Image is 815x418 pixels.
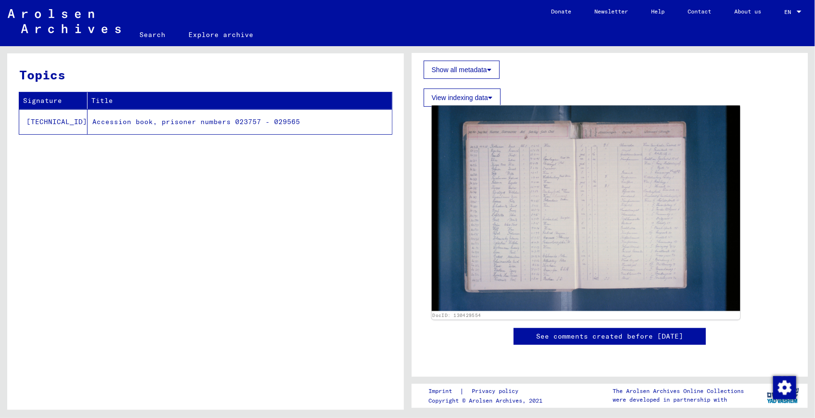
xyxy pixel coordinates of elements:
[19,109,88,134] td: [TECHNICAL_ID]
[428,396,543,405] p: Copyright © Arolsen Archives, 2021
[765,383,801,407] img: yv_logo.png
[88,109,392,134] td: Accession book, prisoner numbers 023757 - 029565
[88,92,392,109] th: Title
[424,89,501,107] button: View indexing data
[177,23,265,46] a: Explore archive
[536,331,683,342] a: See comments created before [DATE]
[613,395,744,404] p: were developed in partnership with
[432,66,487,74] font: Show all metadata
[8,9,121,33] img: Arolsen_neg.svg
[431,106,740,311] img: 001.jpg
[19,92,88,109] th: Signature
[19,65,391,84] h3: Topics
[773,376,796,399] img: Change consent
[428,386,460,396] a: Imprint
[432,313,481,318] a: DocID: 130429554
[424,61,500,79] button: Show all metadata
[464,386,530,396] a: Privacy policy
[613,387,744,395] p: The Arolsen Archives Online Collections
[460,386,464,396] font: |
[784,9,795,15] span: EN
[432,94,488,101] font: View indexing data
[128,23,177,46] a: Search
